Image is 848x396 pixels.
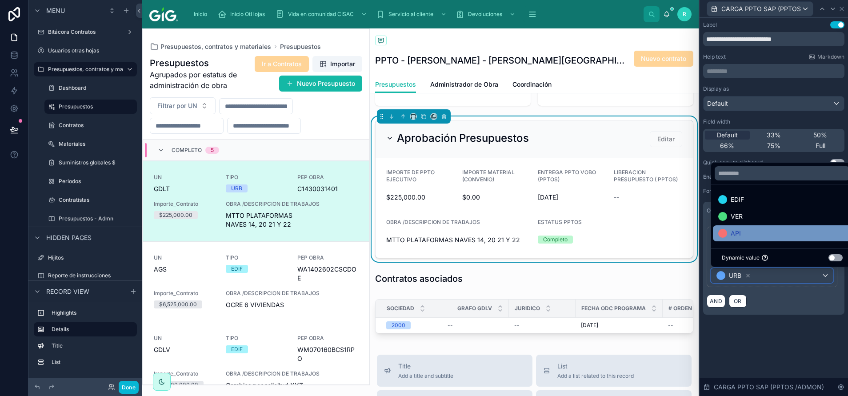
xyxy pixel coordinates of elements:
[375,76,416,93] a: Presupuestos
[226,254,287,261] span: TIPO
[462,169,515,183] span: IMPORTE MATERIAL (CONVENIO)
[172,147,202,154] span: Completo
[557,372,634,380] span: Add a list related to this record
[468,11,502,18] span: Devoluciones
[722,254,760,261] span: Dynamic value
[538,169,596,183] span: ENTREGA PPTO VOBO (PPTOS)
[512,76,552,94] a: Coordinación
[614,169,678,183] span: LIBERACION PRESUPUESTO ( PPTOS)
[398,372,453,380] span: Add a title and subtitle
[149,7,178,21] img: App logo
[731,228,741,239] span: API
[150,57,244,69] h1: Presupuestos
[538,219,582,225] span: ESTATUS PPTOS
[397,131,529,145] h2: Aprobación Presupuestos
[157,101,197,110] span: Filtrar por UN
[226,200,359,208] span: OBRA /DESCRIPCION DE TRABAJOS
[538,193,607,202] span: [DATE]
[297,174,359,181] span: PEP OBRA
[279,76,362,92] button: Nuevo Presupuesto
[154,174,215,181] span: UN
[288,11,354,18] span: Vida en comunidad CISAC
[581,305,646,312] span: Fecha ODC Programa
[683,11,686,18] span: R
[119,381,139,394] button: Done
[457,305,492,312] span: Grafo GDLV
[44,212,137,226] a: Presupuestos - Admn
[150,69,244,91] span: Agrupados por estatus de administración de obra
[34,62,137,76] a: Presupuestos, contratos y materiales
[34,44,137,58] a: Usuarios otras hojas
[44,193,137,207] a: Contratistas
[52,309,133,316] label: Highlights
[46,6,65,15] span: Menu
[150,42,271,51] a: Presupuestos, contratos y materiales
[226,381,359,390] span: Cambios por solicitud XYZ
[280,42,321,51] a: Presupuestos
[398,362,453,371] span: Title
[211,147,214,154] div: 5
[297,335,359,342] span: PEP OBRA
[150,97,216,114] button: Select Button
[231,345,243,353] div: EDIF
[154,290,215,297] span: Importe_Contrato
[226,290,359,297] span: OBRA /DESCRIPCION DE TRABAJOS
[386,193,455,202] span: $225,000.00
[44,81,137,95] a: Dashboard
[462,193,531,202] span: $0.00
[231,184,242,192] div: URB
[154,254,215,261] span: UN
[215,6,271,22] a: Inicio OtHojas
[34,25,137,39] a: Bitácora Contratos
[44,100,137,114] a: Presupuestos
[194,11,207,18] span: Inicio
[52,326,130,333] label: Details
[59,159,135,166] label: Suministros globales $
[52,342,133,349] label: Title
[143,241,369,322] a: UNAGSTIPOEDIFPEP OBRAWA1402602CSCDOEImporte_Contrato$6,525,000.00OBRA /DESCRIPCION DE TRABAJOSOCR...
[44,137,137,151] a: Materiales
[154,265,167,274] span: AGS
[375,80,416,89] span: Presupuestos
[159,381,198,389] div: $2,000,000.00
[154,200,215,208] span: Importe_Contrato
[614,193,619,202] span: --
[330,60,355,68] span: Importar
[185,4,644,24] div: scrollable content
[34,268,137,283] a: Reporte de instrucciones
[230,11,265,18] span: Inicio OtHojas
[34,251,137,265] a: Hijitos
[46,233,92,242] span: Hidden pages
[143,161,369,241] a: UNGDLTTIPOURBPEP OBRAC1430031401Importe_Contrato$225,000.00OBRA /DESCRIPCION DE TRABAJOSMTTO PLAT...
[536,355,692,387] button: ListAdd a list related to this record
[297,254,359,261] span: PEP OBRA
[59,140,135,148] label: Materiales
[273,6,372,22] a: Vida en comunidad CISAC
[386,169,435,183] span: IMPORTE DE PPTO EJECUTIVO
[512,80,552,89] span: Coordinación
[226,174,287,181] span: TIPO
[388,11,433,18] span: Servicio al cliente
[159,300,197,308] div: $6,525,000.00
[48,272,135,279] label: Reporte de instrucciones
[59,84,135,92] label: Dashboard
[543,236,568,244] div: Completo
[154,184,170,193] span: GDLT
[373,6,451,22] a: Servicio al cliente
[59,178,135,185] label: Periodos
[154,370,215,377] span: Importe_Contrato
[159,211,192,219] div: $225,000.00
[557,362,634,371] span: List
[515,305,540,312] span: Juridico
[226,211,359,229] span: MTTO PLATAFORMAS NAVES 14, 20 21 Y 22
[46,287,89,296] span: Record view
[59,215,135,222] label: Presupuestos - Admn
[48,28,123,36] label: Bitácora Contratos
[154,345,170,354] span: GDLV
[59,103,132,110] label: Presupuestos
[386,219,480,225] span: OBRA /DESCRIPCION DE TRABAJOS
[44,118,137,132] a: Contratos
[48,66,142,73] label: Presupuestos, contratos y materiales
[231,265,243,273] div: EDIF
